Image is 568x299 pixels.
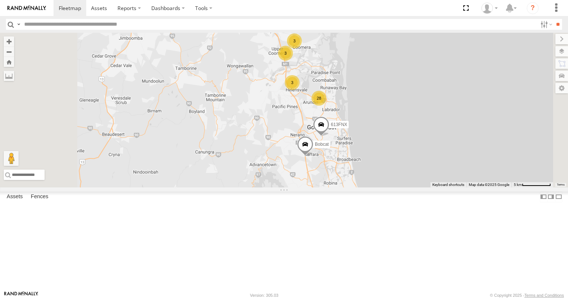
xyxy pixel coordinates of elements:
div: 3 [285,75,300,90]
span: Bobcat [315,142,329,147]
span: 5 km [514,183,522,187]
span: 613FNX [331,122,347,128]
a: Visit our Website [4,292,38,299]
i: ? [527,2,539,14]
span: Map data ©2025 Google [469,183,509,187]
a: Terms [557,183,565,186]
div: 3 [287,33,302,48]
button: Zoom Home [4,57,14,67]
button: Keyboard shortcuts [432,182,464,187]
button: Zoom out [4,46,14,57]
label: Assets [3,192,26,202]
label: Measure [4,71,14,81]
div: Version: 305.03 [250,293,278,298]
label: Dock Summary Table to the Right [547,192,555,202]
label: Search Filter Options [538,19,554,30]
label: Search Query [16,19,22,30]
label: Hide Summary Table [555,192,562,202]
button: Map Scale: 5 km per 74 pixels [511,182,553,187]
div: 3 [278,46,293,61]
label: Map Settings [555,83,568,93]
a: Terms and Conditions [525,293,564,298]
label: Dock Summary Table to the Left [540,192,547,202]
button: Zoom in [4,36,14,46]
button: Drag Pegman onto the map to open Street View [4,151,19,166]
label: Fences [27,192,52,202]
div: Alex Bates [479,3,500,14]
div: 28 [312,91,326,106]
div: © Copyright 2025 - [490,293,564,298]
img: rand-logo.svg [7,6,46,11]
